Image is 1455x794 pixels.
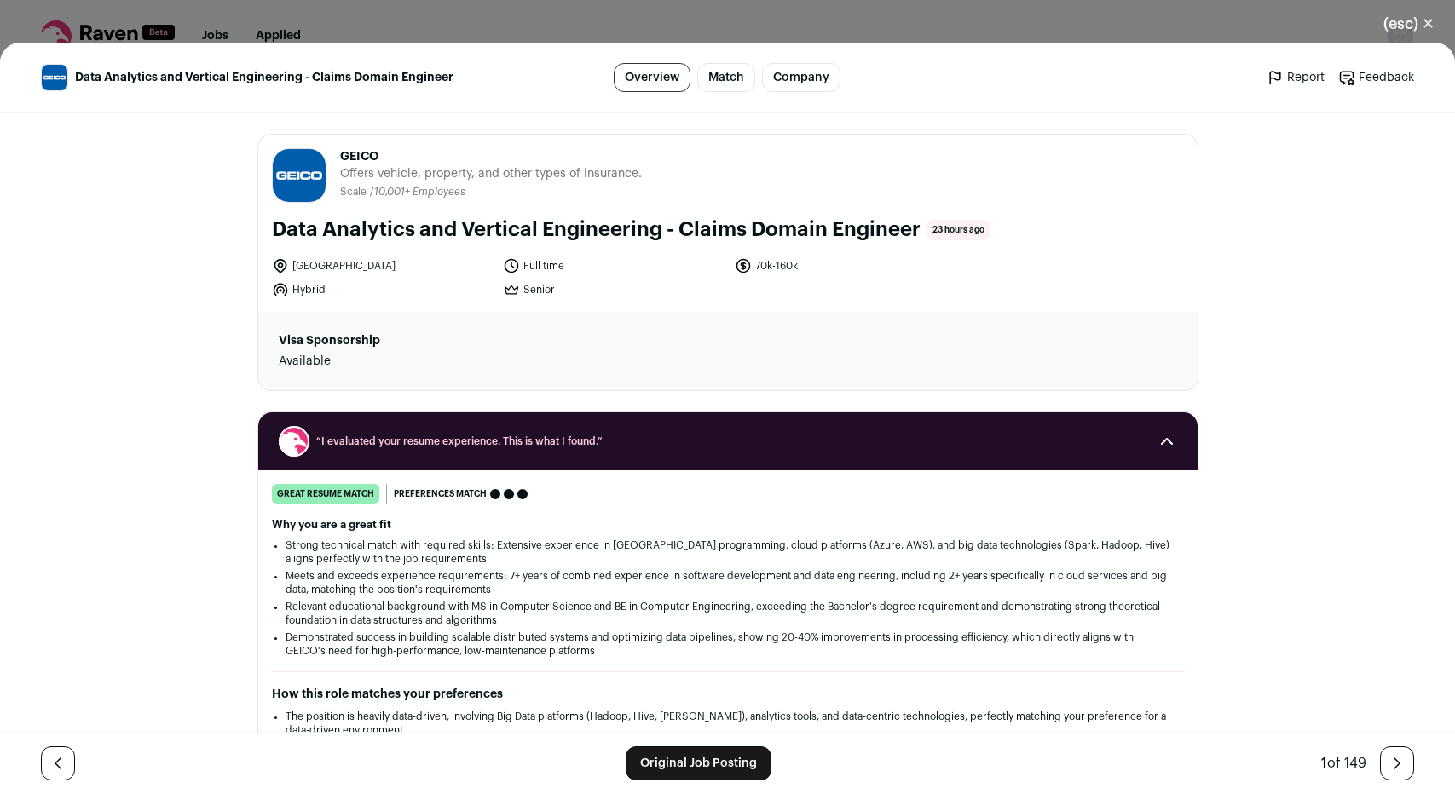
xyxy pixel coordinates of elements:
li: Senior [503,281,725,298]
h2: Why you are a great fit [272,518,1184,532]
div: of 149 [1321,753,1366,774]
dd: Available [279,353,578,370]
img: 58da5fe15ec08c86abc5c8fb1424a25c13b7d5ca55c837a70c380ea5d586a04d.jpg [42,65,67,90]
li: / [370,186,465,198]
li: Relevant educational background with MS in Computer Science and BE in Computer Engineering, excee... [286,600,1170,627]
li: The position is heavily data-driven, involving Big Data platforms (Hadoop, Hive, [PERSON_NAME]), ... [286,710,1170,737]
a: Original Job Posting [626,746,771,780]
button: Close modal [1363,5,1455,43]
span: 1 [1321,757,1327,770]
h1: Data Analytics and Vertical Engineering - Claims Domain Engineer [272,216,921,244]
span: Data Analytics and Vertical Engineering - Claims Domain Engineer [75,69,453,86]
span: “I evaluated your resume experience. This is what I found.” [316,434,1140,448]
span: Preferences match [394,486,487,503]
span: GEICO [340,148,642,165]
a: Company [762,63,840,92]
a: Feedback [1338,69,1414,86]
div: great resume match [272,484,379,504]
h2: How this role matches your preferences [272,686,1184,703]
span: 23 hours ago [927,220,990,240]
li: Scale [340,186,370,198]
span: Offers vehicle, property, and other types of insurance. [340,165,642,182]
li: Hybrid [272,281,494,298]
a: Report [1267,69,1325,86]
li: Demonstrated success in building scalable distributed systems and optimizing data pipelines, show... [286,630,1170,658]
li: [GEOGRAPHIC_DATA] [272,257,494,274]
dt: Visa Sponsorship [279,332,578,349]
li: 70k-160k [735,257,956,274]
a: Overview [614,63,690,92]
span: 10,001+ Employees [374,187,465,197]
li: Full time [503,257,725,274]
li: Meets and exceeds experience requirements: 7+ years of combined experience in software developmen... [286,569,1170,596]
a: Match [697,63,755,92]
img: 58da5fe15ec08c86abc5c8fb1424a25c13b7d5ca55c837a70c380ea5d586a04d.jpg [273,149,326,202]
li: Strong technical match with required skills: Extensive experience in [GEOGRAPHIC_DATA] programmin... [286,538,1170,566]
